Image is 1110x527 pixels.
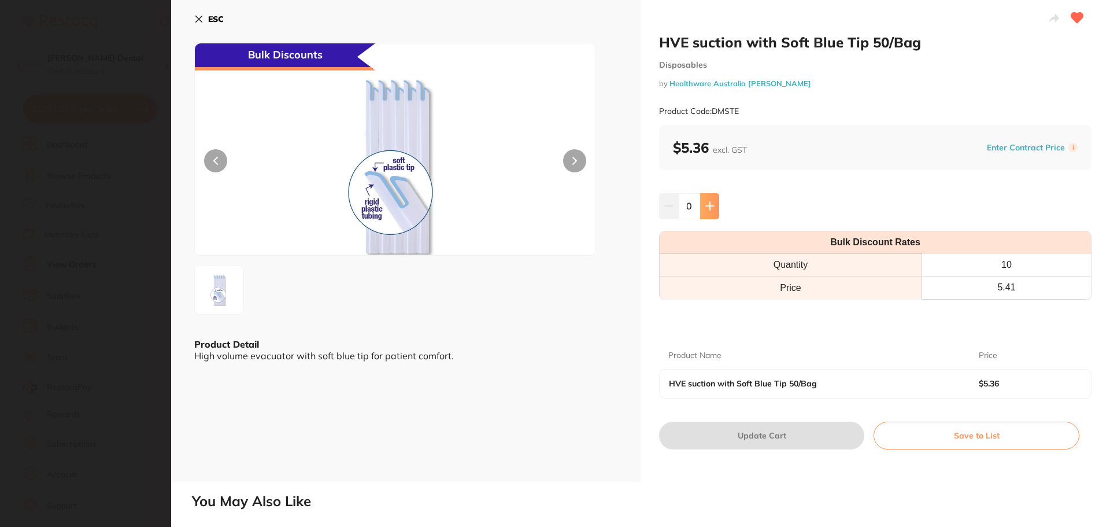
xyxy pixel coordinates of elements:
b: $5.36 [673,139,747,156]
img: bXN0ZS5wbmc [198,269,240,311]
small: by [659,79,1091,88]
h2: HVE suction with Soft Blue Tip 50/Bag [659,34,1091,51]
td: Price [660,277,922,299]
th: Bulk Discount Rates [660,231,1091,254]
div: Bulk Discounts [195,43,375,71]
th: Quantity [660,254,922,277]
img: bXN0ZS5wbmc [275,72,516,255]
button: Save to List [874,422,1079,449]
p: Product Name [668,350,721,362]
b: $5.36 [979,379,1072,388]
small: Disposables [659,60,1091,70]
button: ESC [194,9,224,29]
h2: You May Also Like [192,493,1105,510]
div: High volume evacuator with soft blue tip for patient comfort. [194,351,617,361]
th: 5.41 [922,277,1091,299]
button: Update Cart [659,422,864,449]
p: Price [979,350,997,362]
span: excl. GST [713,145,747,155]
th: 10 [922,254,1091,277]
small: Product Code: DMSTE [659,106,739,116]
b: ESC [208,14,224,24]
label: i [1068,143,1078,152]
b: HVE suction with Soft Blue Tip 50/Bag [669,379,948,388]
button: Enter Contract Price [983,142,1068,153]
b: Product Detail [194,338,259,350]
a: Healthware Australia [PERSON_NAME] [669,79,811,88]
